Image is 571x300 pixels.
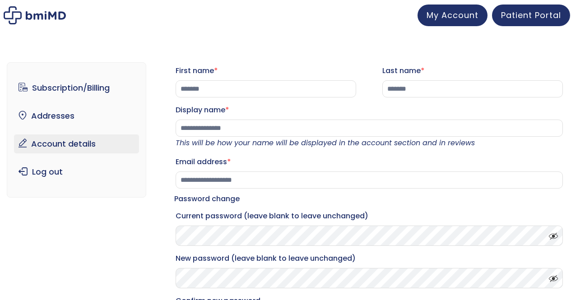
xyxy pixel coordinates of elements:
label: Email address [176,155,563,169]
label: First name [176,64,356,78]
label: Display name [176,103,563,117]
a: Patient Portal [492,5,570,26]
a: Log out [14,162,139,181]
a: Account details [14,134,139,153]
a: My Account [418,5,487,26]
a: Subscription/Billing [14,78,139,97]
em: This will be how your name will be displayed in the account section and in reviews [176,138,475,148]
label: Current password (leave blank to leave unchanged) [176,209,563,223]
span: My Account [427,9,478,21]
span: Patient Portal [501,9,561,21]
label: New password (leave blank to leave unchanged) [176,251,563,266]
nav: Account pages [7,62,146,198]
a: Addresses [14,106,139,125]
label: Last name [382,64,563,78]
img: My account [4,6,66,24]
legend: Password change [174,193,240,205]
